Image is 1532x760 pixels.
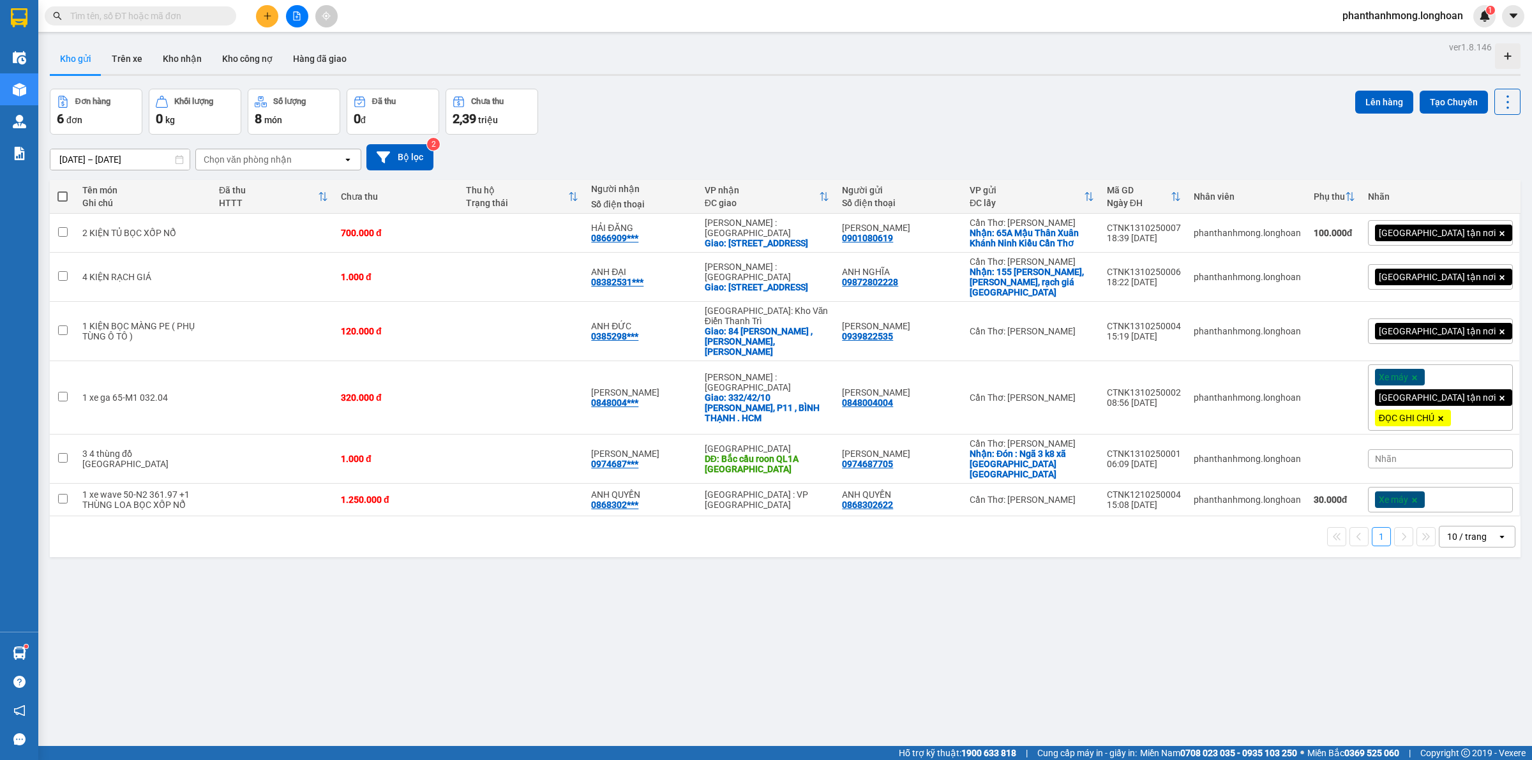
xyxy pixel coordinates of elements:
div: 0848004004 [842,398,893,408]
svg: open [1497,532,1507,542]
th: Toggle SortBy [963,180,1100,214]
div: 2 KIỆN TỦ BỌC XỐP NỔ [82,228,206,238]
div: 1 xe ga 65-M1 032.04 [82,392,206,403]
span: 1 [1488,6,1492,15]
div: 08:56 [DATE] [1107,398,1181,408]
div: phanthanhmong.longhoan [1194,228,1301,238]
sup: 1 [1486,6,1495,15]
span: đ [361,115,366,125]
div: 120.000 đ [341,326,453,336]
div: Mã GD [1107,185,1171,195]
div: Giao: 332/42/10 PHAN VĂN TRỊ, P11 , BÌNH THẠNH . HCM [705,392,830,423]
div: 3 4 thùng đồ phú quốc [82,449,206,469]
div: Phạm Ngọc Sơn [591,449,691,459]
div: Chưa thu [471,97,504,106]
span: file-add [292,11,301,20]
span: Miền Nam [1140,746,1297,760]
span: 8 [255,111,262,126]
div: Cần Thơ: [PERSON_NAME] [970,326,1094,336]
button: Lên hàng [1355,91,1413,114]
div: 10 / trang [1447,530,1487,543]
span: caret-down [1508,10,1519,22]
div: Người nhận [591,184,691,194]
div: 700.000 đ [341,228,453,238]
div: HTTT [219,198,318,208]
div: 18:39 [DATE] [1107,233,1181,243]
div: 18:22 [DATE] [1107,277,1181,287]
span: Nhãn [1375,454,1397,464]
div: 1 xe wave 50-N2 361.97 +1 THÙNG LOA BỌC XỐP NỔ [82,489,206,510]
img: warehouse-icon [13,83,26,96]
button: Đã thu0đ [347,89,439,135]
th: Toggle SortBy [460,180,585,214]
span: đơn [66,115,82,125]
div: 15:08 [DATE] [1107,500,1181,510]
div: ANH QUYỀN [842,489,957,500]
th: Toggle SortBy [213,180,334,214]
div: ANH ĐỨC [591,321,691,331]
div: Nhận: 65A Mậu Thân Xuân Khánh Ninh Kiều Cần Thơ [970,228,1094,248]
div: 15:19 [DATE] [1107,331,1181,341]
div: Khối lượng [174,97,213,106]
div: Chọn văn phòng nhận [204,153,292,166]
button: Kho nhận [153,43,212,74]
button: Đơn hàng6đơn [50,89,142,135]
span: Cung cấp máy in - giấy in: [1037,746,1137,760]
strong: 30.000 đ [1314,495,1348,505]
input: Tìm tên, số ĐT hoặc mã đơn [70,9,221,23]
div: 1.000 đ [341,454,453,464]
div: CTNK1310250002 [1107,387,1181,398]
span: Miền Bắc [1307,746,1399,760]
div: Nhãn [1368,191,1513,202]
div: 0939822535 [842,331,893,341]
strong: 0369 525 060 [1344,748,1399,758]
span: | [1409,746,1411,760]
input: Select a date range. [50,149,190,170]
div: Cần Thơ: [PERSON_NAME] [970,495,1094,505]
div: CTNK1210250004 [1107,489,1181,500]
button: Khối lượng0kg [149,89,241,135]
div: ANH KHANG [591,387,691,398]
div: 1 KIỆN BỌC MÀNG PE ( PHỤ TÙNG Ô TÔ ) [82,321,206,341]
div: ANH QUYỀN [591,489,691,500]
div: HOÀNG GIANG [842,321,957,331]
div: Ngày ĐH [1107,198,1171,208]
button: Bộ lọc [366,144,433,170]
div: [GEOGRAPHIC_DATA]: Kho Văn Điển Thanh Trì [705,306,830,326]
div: Giao: 134/1 Cách Mạng Tháng 8, Phường 10, Quận 3 [705,238,830,248]
th: Toggle SortBy [1307,180,1362,214]
div: Đã thu [219,185,318,195]
span: 6 [57,111,64,126]
div: Số điện thoại [842,198,957,208]
div: Phụ thu [1314,191,1345,202]
div: Đã thu [372,97,396,106]
div: Số lượng [273,97,306,106]
span: [GEOGRAPHIC_DATA] tận nơi [1379,227,1496,239]
button: Trên xe [101,43,153,74]
div: Cần Thơ: [PERSON_NAME] [970,218,1094,228]
button: Tạo Chuyến [1420,91,1488,114]
svg: open [343,154,353,165]
div: ANH ĐẠI [591,267,691,277]
sup: 2 [427,138,440,151]
strong: 100.000 đ [1314,228,1353,238]
button: Kho gửi [50,43,101,74]
div: phanthanhmong.longhoan [1194,495,1301,505]
div: [GEOGRAPHIC_DATA] [705,443,830,454]
div: phanthanhmong.longhoan [1194,392,1301,403]
div: CTNK1310250006 [1107,267,1181,277]
div: DĐ: Bắc cầu roon QL1A Quảng Bình [705,454,830,474]
div: Thu hộ [466,185,568,195]
button: Hàng đã giao [283,43,357,74]
span: Hỗ trợ kỹ thuật: [899,746,1016,760]
div: VP gửi [970,185,1084,195]
div: 320.000 đ [341,392,453,403]
div: Nguyễn Thị Mỹ Nhi [842,223,957,233]
img: solution-icon [13,147,26,160]
div: 0868302622 [842,500,893,510]
span: search [53,11,62,20]
div: Cần Thơ: [PERSON_NAME] [970,257,1094,267]
span: món [264,115,282,125]
div: Người gửi [842,185,957,195]
button: file-add [286,5,308,27]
